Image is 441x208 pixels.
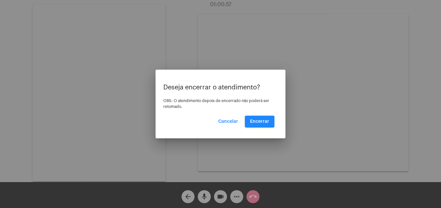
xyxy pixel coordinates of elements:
[218,119,238,124] span: Cancelar
[250,119,269,124] span: Encerrar
[245,116,274,127] button: Encerrar
[163,99,269,109] span: OBS: O atendimento depois de encerrado não poderá ser retomado.
[163,84,278,91] p: Deseja encerrar o atendimento?
[213,116,243,127] button: Cancelar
